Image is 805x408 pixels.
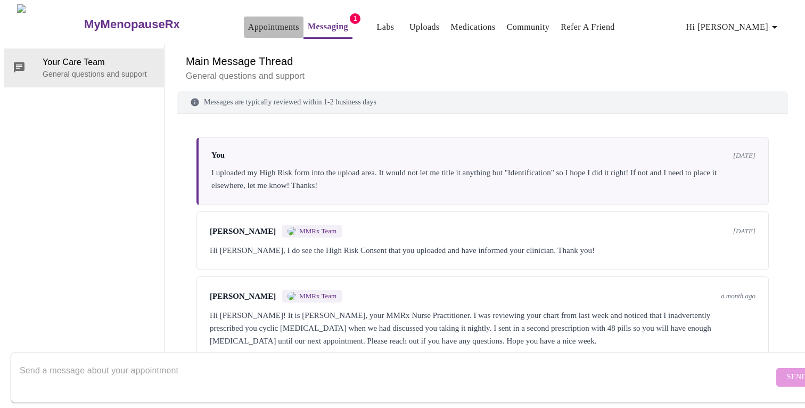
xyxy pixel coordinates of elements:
[210,292,276,301] span: [PERSON_NAME]
[244,17,303,38] button: Appointments
[682,17,785,38] button: Hi [PERSON_NAME]
[556,17,619,38] button: Refer a Friend
[451,20,496,35] a: Medications
[377,20,395,35] a: Labs
[43,56,155,69] span: Your Care Team
[211,166,755,192] div: I uploaded my High Risk form into the upload area. It would not let me title it anything but "Ide...
[4,48,164,87] div: Your Care TeamGeneral questions and support
[368,17,402,38] button: Labs
[303,16,352,39] button: Messaging
[299,292,336,300] span: MMRx Team
[84,18,180,31] h3: MyMenopauseRx
[507,20,550,35] a: Community
[447,17,500,38] button: Medications
[17,4,83,44] img: MyMenopauseRx Logo
[287,227,296,235] img: MMRX
[287,292,296,300] img: MMRX
[211,151,225,160] span: You
[561,20,615,35] a: Refer a Friend
[83,6,223,43] a: MyMenopauseRx
[299,227,336,235] span: MMRx Team
[186,70,779,83] p: General questions and support
[733,151,755,160] span: [DATE]
[308,19,348,34] a: Messaging
[350,13,360,24] span: 1
[20,360,774,394] textarea: Send a message about your appointment
[210,309,755,347] div: Hi [PERSON_NAME]! It is [PERSON_NAME], your MMRx Nurse Practitioner. I was reviewing your chart f...
[186,53,779,70] h6: Main Message Thread
[210,244,755,257] div: Hi [PERSON_NAME], I do see the High Risk Consent that you uploaded and have informed your clinici...
[721,292,755,300] span: a month ago
[248,20,299,35] a: Appointments
[210,227,276,236] span: [PERSON_NAME]
[686,20,781,35] span: Hi [PERSON_NAME]
[503,17,554,38] button: Community
[733,227,755,235] span: [DATE]
[409,20,440,35] a: Uploads
[43,69,155,79] p: General questions and support
[405,17,444,38] button: Uploads
[177,91,788,114] div: Messages are typically reviewed within 1-2 business days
